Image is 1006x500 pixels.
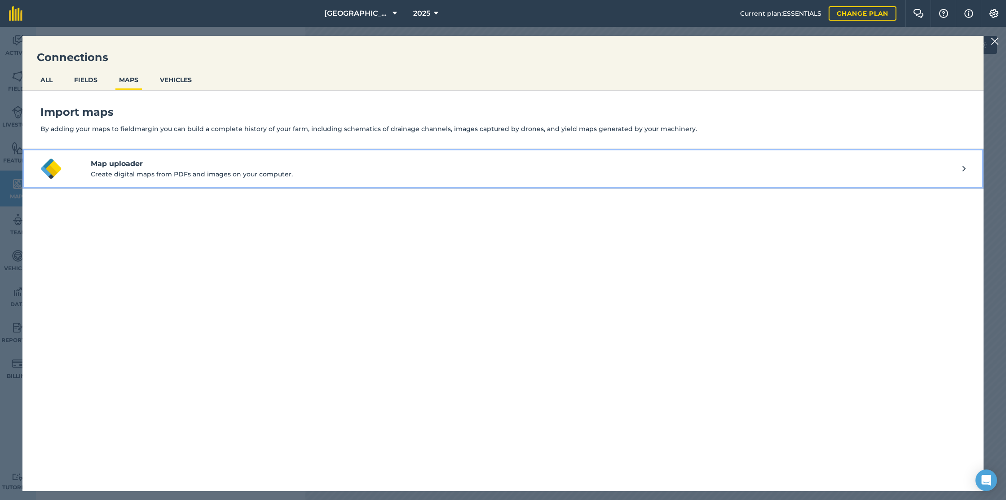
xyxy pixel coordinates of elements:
[740,9,821,18] span: Current plan : ESSENTIALS
[324,8,389,19] span: [GEOGRAPHIC_DATA]
[22,149,984,189] button: Map uploader logoMap uploaderCreate digital maps from PDFs and images on your computer.
[40,105,966,119] h4: Import maps
[22,50,984,65] h3: Connections
[40,158,62,180] img: Map uploader logo
[40,124,966,134] p: By adding your maps to fieldmargin you can build a complete history of your farm, including schem...
[975,469,997,491] div: Open Intercom Messenger
[413,8,430,19] span: 2025
[115,71,142,88] button: MAPS
[9,6,22,21] img: fieldmargin Logo
[91,158,962,169] h4: Map uploader
[938,9,949,18] img: A question mark icon
[991,36,999,47] img: svg+xml;base64,PHN2ZyB4bWxucz0iaHR0cDovL3d3dy53My5vcmcvMjAwMC9zdmciIHdpZHRoPSIyMiIgaGVpZ2h0PSIzMC...
[913,9,924,18] img: Two speech bubbles overlapping with the left bubble in the forefront
[964,8,973,19] img: svg+xml;base64,PHN2ZyB4bWxucz0iaHR0cDovL3d3dy53My5vcmcvMjAwMC9zdmciIHdpZHRoPSIxNyIgaGVpZ2h0PSIxNy...
[829,6,896,21] a: Change plan
[156,71,195,88] button: VEHICLES
[37,71,56,88] button: ALL
[71,71,101,88] button: FIELDS
[91,169,962,179] p: Create digital maps from PDFs and images on your computer.
[988,9,999,18] img: A cog icon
